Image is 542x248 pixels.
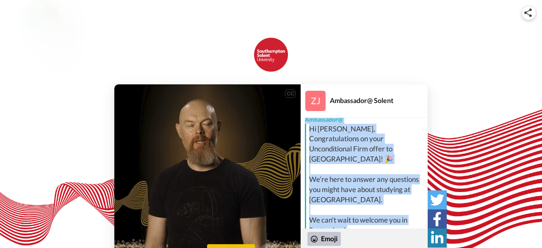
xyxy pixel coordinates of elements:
div: Hi [PERSON_NAME], Congratulations on your Unconditional Firm offer to [GEOGRAPHIC_DATA]! 🎉 We’re ... [309,124,426,236]
div: Ambassador@ Solent [330,96,427,104]
div: Emoji [307,232,341,245]
img: Solent University logo [254,38,288,72]
img: ic_share.svg [524,8,532,17]
div: CC [285,89,296,98]
img: Profile Image [305,91,326,111]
